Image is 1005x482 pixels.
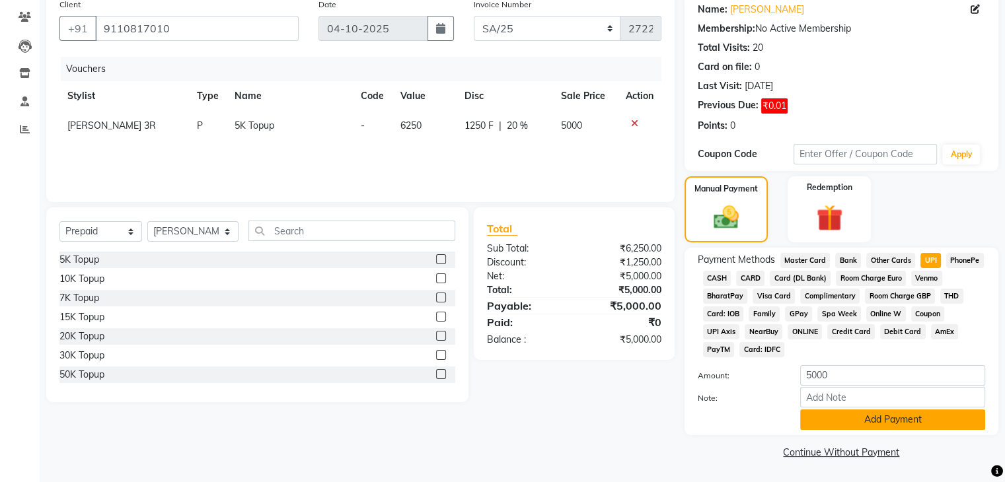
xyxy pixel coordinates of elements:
label: Manual Payment [694,183,758,195]
th: Type [189,81,227,111]
input: Amount [800,365,985,386]
th: Action [618,81,661,111]
div: Membership: [698,22,755,36]
span: Venmo [911,271,942,286]
span: PayTM [703,342,735,357]
button: Add Payment [800,409,985,430]
span: UPI [920,253,941,268]
a: Continue Without Payment [687,446,996,460]
span: Card: IOB [703,306,744,322]
span: Total [487,222,517,236]
div: 15K Topup [59,310,104,324]
span: Room Charge Euro [836,271,906,286]
div: Payable: [477,298,574,314]
div: Net: [477,269,574,283]
span: 5000 [561,120,582,131]
input: Add Note [800,387,985,407]
div: 20K Topup [59,329,104,343]
span: Room Charge GBP [865,289,935,304]
span: Card (DL Bank) [770,271,831,286]
span: Payment Methods [698,253,775,267]
th: Code [353,81,392,111]
div: Total Visits: [698,41,750,55]
div: Balance : [477,333,574,347]
label: Note: [688,392,790,404]
input: Search [248,221,455,241]
span: THD [940,289,963,304]
span: Master Card [780,253,831,268]
div: ₹0 [574,314,671,330]
span: PhonePe [946,253,984,268]
div: Name: [698,3,727,17]
div: ₹1,250.00 [574,256,671,269]
div: ₹5,000.00 [574,333,671,347]
div: Last Visit: [698,79,742,93]
span: Card: IDFC [739,342,784,357]
th: Stylist [59,81,189,111]
button: Apply [942,145,980,164]
span: ONLINE [788,324,822,339]
span: Spa Week [817,306,861,322]
span: - [361,120,365,131]
div: ₹5,000.00 [574,269,671,283]
div: 10K Topup [59,272,104,286]
span: Credit Card [827,324,875,339]
span: CASH [703,271,731,286]
span: Online W [866,306,906,322]
div: 5K Topup [59,253,99,267]
span: Debit Card [880,324,926,339]
span: Bank [835,253,861,268]
img: _cash.svg [706,203,747,232]
a: [PERSON_NAME] [730,3,804,17]
span: 5K Topup [235,120,274,131]
div: ₹5,000.00 [574,283,671,297]
div: Paid: [477,314,574,330]
div: 7K Topup [59,291,99,305]
div: Previous Due: [698,98,759,114]
div: [DATE] [745,79,773,93]
th: Value [392,81,457,111]
div: Points: [698,119,727,133]
div: 0 [755,60,760,74]
div: 0 [730,119,735,133]
div: Card on file: [698,60,752,74]
button: +91 [59,16,96,41]
th: Sale Price [553,81,617,111]
span: Coupon [911,306,945,322]
span: 20 % [507,119,528,133]
span: CARD [736,271,764,286]
span: BharatPay [703,289,748,304]
th: Disc [457,81,553,111]
div: No Active Membership [698,22,985,36]
span: ₹0.01 [761,98,788,114]
span: 1250 F [465,119,494,133]
div: Sub Total: [477,242,574,256]
div: ₹6,250.00 [574,242,671,256]
div: 30K Topup [59,349,104,362]
label: Amount: [688,370,790,382]
td: P [189,111,227,141]
div: Coupon Code [698,147,794,161]
input: Enter Offer / Coupon Code [794,144,938,164]
div: Total: [477,283,574,297]
div: 20 [753,41,763,55]
span: Other Cards [866,253,915,268]
span: Family [749,306,780,322]
span: Complimentary [800,289,860,304]
div: ₹5,000.00 [574,298,671,314]
span: [PERSON_NAME] 3R [67,120,156,131]
span: | [499,119,502,133]
input: Search by Name/Mobile/Email/Code [95,16,299,41]
th: Name [227,81,353,111]
span: AmEx [931,324,959,339]
img: _gift.svg [808,201,851,234]
span: 6250 [400,120,421,131]
div: Vouchers [61,57,671,81]
div: 50K Topup [59,368,104,382]
span: UPI Axis [703,324,740,339]
span: GPay [785,306,812,322]
label: Redemption [807,182,852,193]
span: NearBuy [745,324,782,339]
div: Discount: [477,256,574,269]
span: Visa Card [753,289,795,304]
